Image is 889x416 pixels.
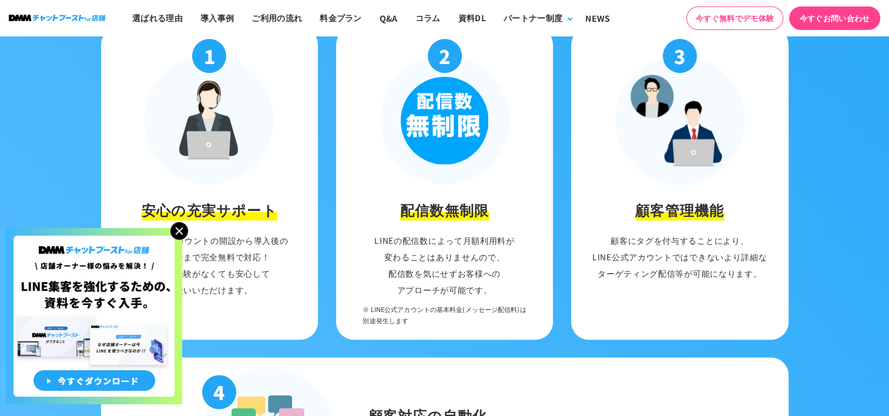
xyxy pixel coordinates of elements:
[400,199,489,220] h3: 配信数無制限
[342,232,548,328] p: LINEの配信数によって月額利用料が 変わることはありませんので、 配信数を気にせずお客様への アプローチが可能です。
[428,39,462,73] p: 2
[635,199,724,220] h3: 顧客管理機能
[107,232,313,298] p: LINE公式アカウントの開設から導入後の フォローまで完全無料で対応！ 知識や経験がなくても安心して お使いいただけます。
[577,232,783,281] p: 顧客にタグを付与することにより、 LINE公式アカウントではできないより詳細な ターゲティング配信等が可能になります。
[6,228,182,404] img: 店舗オーナー様の悩みを解決!LINE集客を狂化するための資料を今すぐ入手!
[202,375,236,409] p: 4
[6,228,182,242] a: 店舗オーナー様の悩みを解決!LINE集客を狂化するための資料を今すぐ入手!
[663,39,697,73] p: 3
[363,304,526,326] span: ※ LINE公式アカウントの基本料金(メッセージ配信料)は 別途発生します
[504,12,562,24] div: パートナー制度
[142,199,277,220] h3: 安心の充実サポート
[686,6,783,30] a: 今すぐ無料でデモ体験
[9,15,106,21] img: ロゴ
[789,6,880,30] a: 今すぐお問い合わせ
[192,39,226,73] p: 1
